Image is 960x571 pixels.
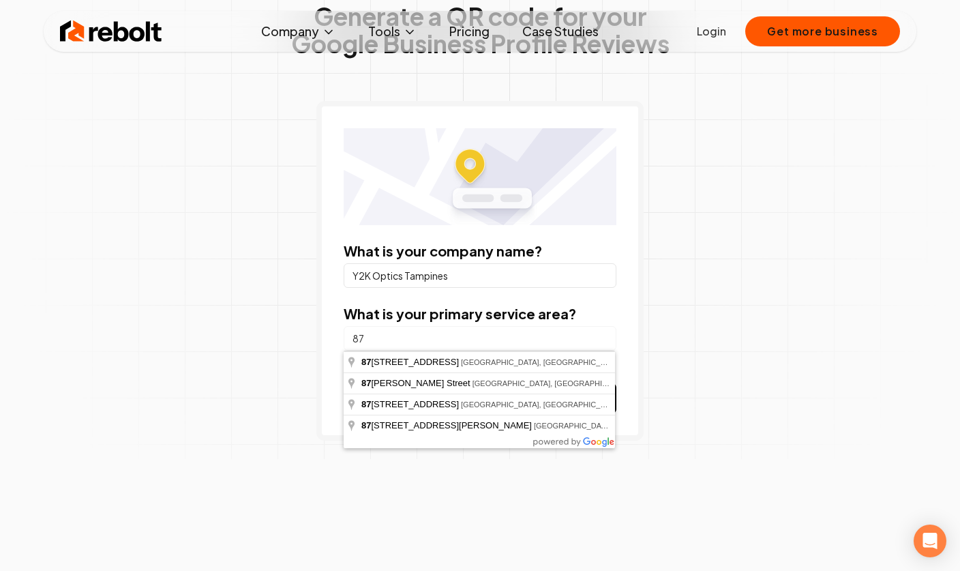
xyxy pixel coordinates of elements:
a: Pricing [438,18,500,45]
span: [STREET_ADDRESS] [361,357,461,367]
span: [STREET_ADDRESS] [361,399,461,409]
span: [PERSON_NAME] Street [361,378,472,388]
img: Rebolt Logo [60,18,162,45]
span: [GEOGRAPHIC_DATA], [GEOGRAPHIC_DATA] [534,422,694,430]
span: 87 [361,420,371,430]
input: City or county or neighborhood [344,326,616,351]
label: What is your company name? [344,242,542,259]
span: [GEOGRAPHIC_DATA], [GEOGRAPHIC_DATA] [461,400,621,409]
img: Location map [344,128,616,225]
label: What is your primary service area? [344,305,576,322]
div: Open Intercom Messenger [914,525,946,557]
span: 87 [361,357,371,367]
button: Company [250,18,346,45]
span: [GEOGRAPHIC_DATA], [GEOGRAPHIC_DATA], [GEOGRAPHIC_DATA] [472,379,715,387]
input: Company Name [344,263,616,288]
h1: Generate a QR code for your Google Business Profile Reviews [291,3,670,57]
a: Case Studies [511,18,610,45]
span: [STREET_ADDRESS][PERSON_NAME] [361,420,534,430]
a: Login [697,23,726,40]
button: Get more business [745,16,900,46]
span: 87 [361,399,371,409]
button: Tools [357,18,427,45]
span: 87 [361,378,371,388]
span: [GEOGRAPHIC_DATA], [GEOGRAPHIC_DATA] [461,358,621,366]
